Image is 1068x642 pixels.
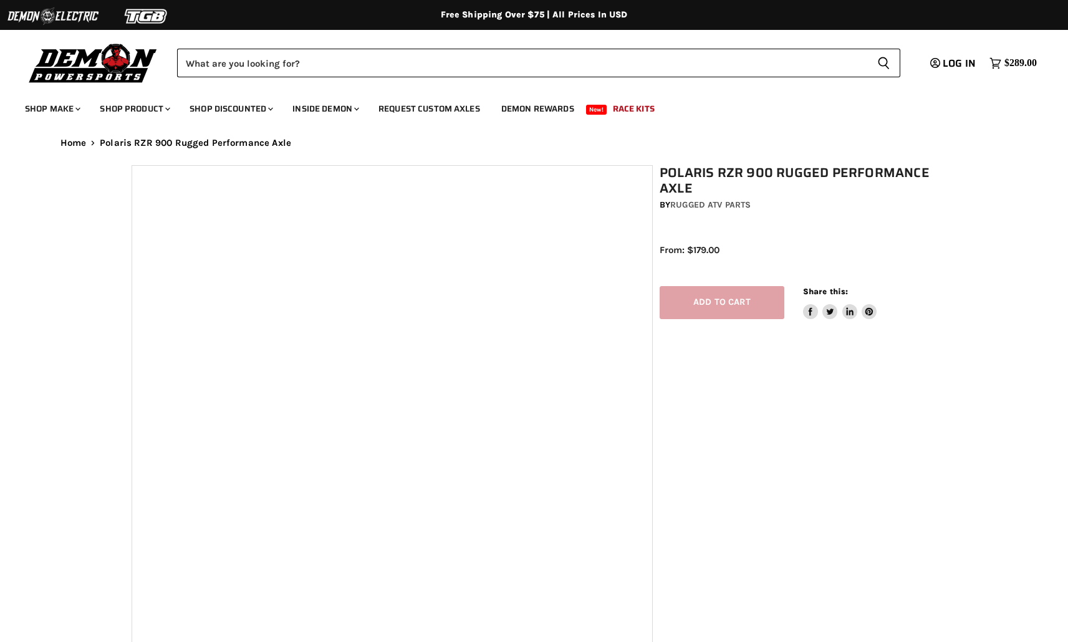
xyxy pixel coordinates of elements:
span: New! [586,105,607,115]
a: Shop Product [90,96,178,122]
span: Log in [943,55,976,71]
span: Polaris RZR 900 Rugged Performance Axle [100,138,291,148]
button: Search [867,49,900,77]
h1: Polaris RZR 900 Rugged Performance Axle [660,165,944,196]
form: Product [177,49,900,77]
a: Race Kits [604,96,664,122]
a: Rugged ATV Parts [670,199,751,210]
a: $289.00 [983,54,1043,72]
a: Demon Rewards [492,96,584,122]
a: Inside Demon [283,96,367,122]
input: Search [177,49,867,77]
img: TGB Logo 2 [100,4,193,28]
nav: Breadcrumbs [36,138,1033,148]
aside: Share this: [803,286,877,319]
div: by [660,198,944,212]
a: Home [60,138,87,148]
img: Demon Powersports [25,41,161,85]
span: $289.00 [1004,57,1037,69]
a: Log in [925,58,983,69]
div: Free Shipping Over $75 | All Prices In USD [36,9,1033,21]
a: Shop Make [16,96,88,122]
span: Share this: [803,287,848,296]
img: Demon Electric Logo 2 [6,4,100,28]
a: Request Custom Axles [369,96,489,122]
span: From: $179.00 [660,244,719,256]
a: Shop Discounted [180,96,281,122]
ul: Main menu [16,91,1034,122]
